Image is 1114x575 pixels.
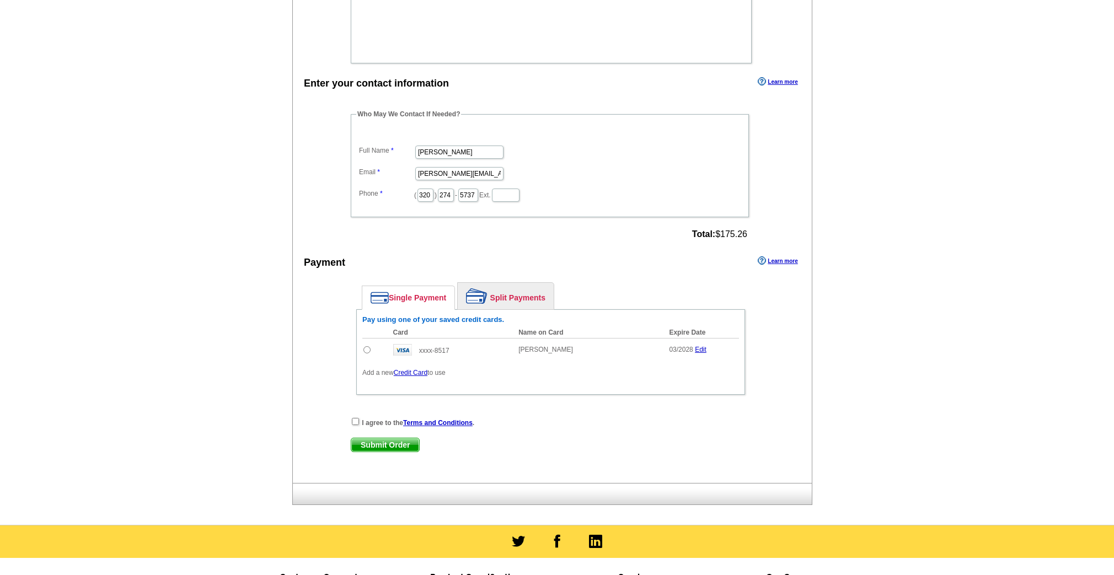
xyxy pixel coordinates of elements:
span: Submit Order [351,438,419,452]
span: $175.26 [692,229,747,239]
img: visa.gif [393,344,412,356]
div: Enter your contact information [304,76,449,91]
label: Email [359,167,414,177]
strong: Total: [692,229,715,239]
h6: Pay using one of your saved credit cards. [362,315,739,324]
a: Terms and Conditions [403,419,473,427]
img: split-payment.png [466,288,488,304]
a: Learn more [758,256,797,265]
div: Payment [304,255,345,270]
th: Expire Date [663,327,739,338]
a: Split Payments [458,283,554,309]
a: Learn more [758,77,797,86]
p: Add a new to use [362,368,739,378]
a: Single Payment [362,286,454,309]
span: [PERSON_NAME] [518,346,573,353]
dd: ( ) - Ext. [356,186,743,203]
a: Credit Card [394,369,427,377]
span: xxxx-8517 [419,347,449,354]
th: Card [388,327,513,338]
legend: Who May We Contact If Needed? [356,109,461,119]
label: Full Name [359,146,414,155]
a: Edit [695,346,706,353]
label: Phone [359,189,414,198]
iframe: LiveChat chat widget [893,319,1114,575]
strong: I agree to the . [362,419,474,427]
img: single-payment.png [371,292,389,304]
span: 03/2028 [669,346,693,353]
th: Name on Card [513,327,663,338]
